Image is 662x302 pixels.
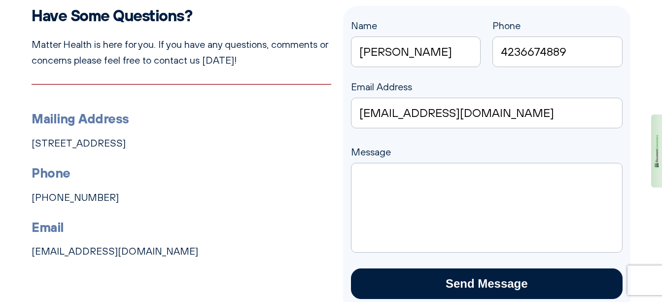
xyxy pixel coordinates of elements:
h2: Have Some Questions? [32,6,331,25]
p: Matter Health is here for you. If you have any questions, comments or concerns please feel free t... [32,37,331,68]
h3: Mailing Address [32,109,331,129]
a: [EMAIL_ADDRESS][DOMAIN_NAME] [32,245,198,257]
input: Name [351,37,481,67]
a: [PHONE_NUMBER] [32,191,119,203]
label: Name [351,20,481,55]
input: Send Message [351,268,623,299]
h3: Email [32,217,331,238]
label: Email Address [351,81,623,116]
textarea: Message [351,163,623,253]
a: [STREET_ADDRESS] [32,137,126,149]
img: 1EdhxLVo1YiRZ3Z8BN9RqzlQoUKFChUqVNCHvwChSTTdtRxrrAAAAABJRU5ErkJggg== [654,134,660,168]
label: Phone [492,20,623,55]
input: Email Address [351,98,623,128]
h3: Phone [32,163,331,184]
input: Phone [492,37,623,67]
label: Message [351,146,623,174]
